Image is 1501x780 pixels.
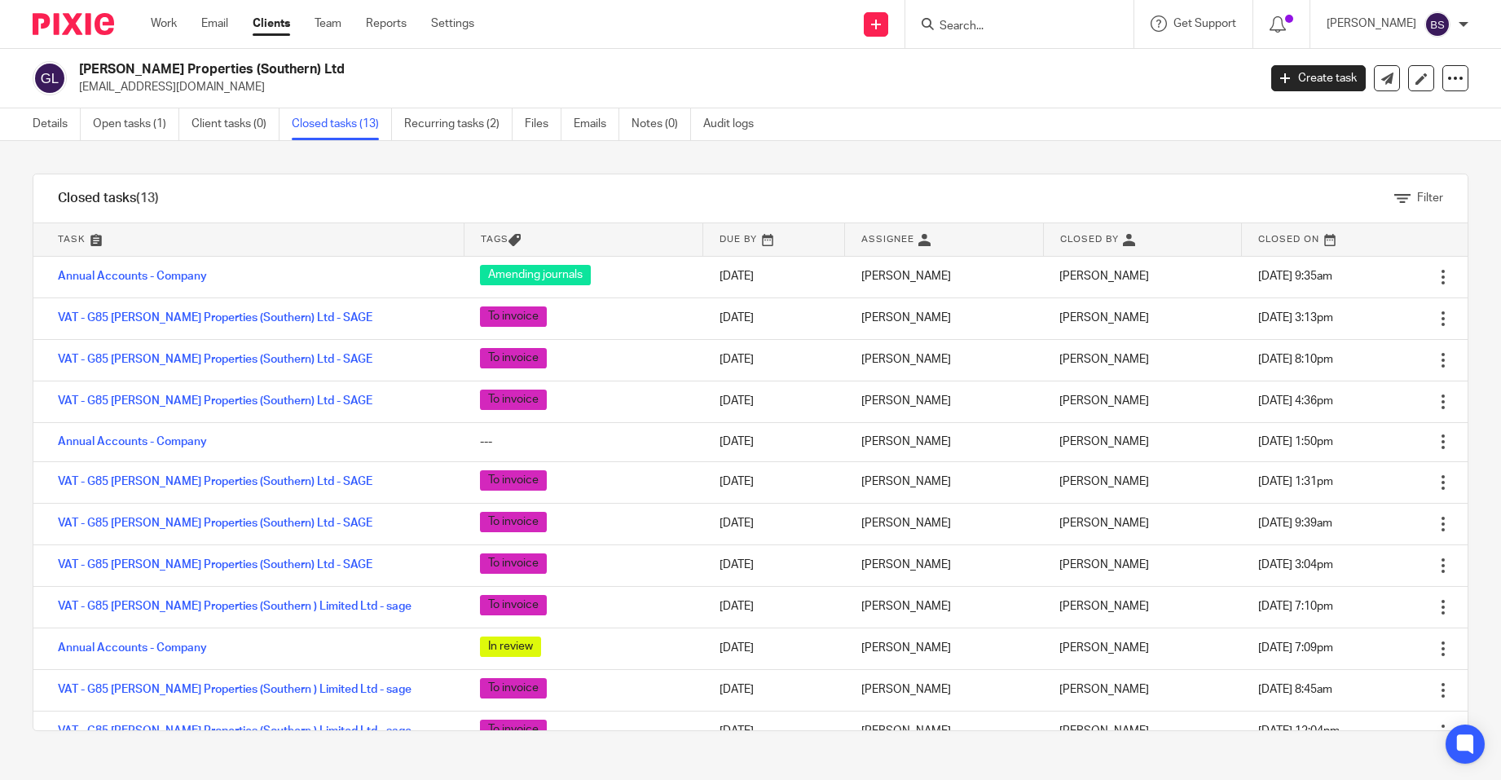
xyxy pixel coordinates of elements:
a: Client tasks (0) [191,108,280,140]
span: [PERSON_NAME] [1059,642,1149,654]
div: --- [480,434,687,450]
a: Annual Accounts - Company [58,271,207,282]
td: [DATE] [703,381,845,422]
a: VAT - G85 [PERSON_NAME] Properties (Southern) Ltd - SAGE [58,476,372,487]
span: To invoice [480,512,547,532]
td: [PERSON_NAME] [845,297,1044,339]
td: [PERSON_NAME] [845,339,1044,381]
span: [DATE] 7:09pm [1258,642,1333,654]
td: [DATE] [703,503,845,544]
span: To invoice [480,553,547,574]
td: [DATE] [703,544,845,586]
span: [PERSON_NAME] [1059,354,1149,365]
td: [PERSON_NAME] [845,461,1044,503]
span: Amending journals [480,265,591,285]
span: [DATE] 8:45am [1258,684,1332,695]
span: [DATE] 9:39am [1258,518,1332,529]
td: [DATE] [703,586,845,628]
a: Recurring tasks (2) [404,108,513,140]
span: Filter [1417,192,1443,204]
a: Create task [1271,65,1366,91]
span: To invoice [480,390,547,410]
span: [DATE] 3:04pm [1258,559,1333,571]
a: Annual Accounts - Company [58,642,207,654]
span: [PERSON_NAME] [1059,312,1149,324]
a: VAT - G85 [PERSON_NAME] Properties (Southern ) Limited Ltd - sage [58,684,412,695]
td: [PERSON_NAME] [845,628,1044,669]
th: Tags [464,223,703,256]
a: Emails [574,108,619,140]
span: [PERSON_NAME] [1059,725,1149,737]
span: To invoice [480,306,547,327]
span: To invoice [480,720,547,740]
a: VAT - G85 [PERSON_NAME] Properties (Southern) Ltd - SAGE [58,354,372,365]
td: [PERSON_NAME] [845,544,1044,586]
a: VAT - G85 [PERSON_NAME] Properties (Southern ) Limited Ltd - sage [58,725,412,737]
a: Reports [366,15,407,32]
td: [DATE] [703,461,845,503]
h1: Closed tasks [58,190,159,207]
a: VAT - G85 [PERSON_NAME] Properties (Southern) Ltd - SAGE [58,395,372,407]
span: [DATE] 9:35am [1258,271,1332,282]
span: [PERSON_NAME] [1059,518,1149,529]
span: In review [480,637,541,657]
td: [PERSON_NAME] [845,256,1044,297]
a: VAT - G85 [PERSON_NAME] Properties (Southern) Ltd - SAGE [58,559,372,571]
span: To invoice [480,348,547,368]
span: [DATE] 7:10pm [1258,601,1333,612]
img: svg%3E [33,61,67,95]
a: Settings [431,15,474,32]
a: Details [33,108,81,140]
a: Annual Accounts - Company [58,436,207,447]
img: Pixie [33,13,114,35]
a: VAT - G85 [PERSON_NAME] Properties (Southern ) Limited Ltd - sage [58,601,412,612]
td: [PERSON_NAME] [845,381,1044,422]
span: [PERSON_NAME] [1059,601,1149,612]
span: [DATE] 4:36pm [1258,395,1333,407]
span: [PERSON_NAME] [1059,559,1149,571]
a: Files [525,108,561,140]
span: [PERSON_NAME] [1059,395,1149,407]
a: VAT - G85 [PERSON_NAME] Properties (Southern) Ltd - SAGE [58,518,372,529]
a: Email [201,15,228,32]
td: [DATE] [703,422,845,461]
span: [PERSON_NAME] [1059,684,1149,695]
p: [PERSON_NAME] [1327,15,1416,32]
a: Work [151,15,177,32]
span: [DATE] 1:50pm [1258,436,1333,447]
span: [DATE] 12:04pm [1258,725,1340,737]
a: VAT - G85 [PERSON_NAME] Properties (Southern) Ltd - SAGE [58,312,372,324]
a: Notes (0) [632,108,691,140]
td: [PERSON_NAME] [845,586,1044,628]
p: [EMAIL_ADDRESS][DOMAIN_NAME] [79,79,1247,95]
span: To invoice [480,470,547,491]
td: [DATE] [703,297,845,339]
span: [DATE] 8:10pm [1258,354,1333,365]
td: [PERSON_NAME] [845,669,1044,711]
td: [DATE] [703,628,845,669]
td: [PERSON_NAME] [845,503,1044,544]
span: [DATE] 1:31pm [1258,476,1333,487]
td: [PERSON_NAME] [845,711,1044,752]
h2: [PERSON_NAME] Properties (Southern) Ltd [79,61,1013,78]
span: [DATE] 3:13pm [1258,312,1333,324]
img: svg%3E [1424,11,1450,37]
span: To invoice [480,595,547,615]
td: [PERSON_NAME] [845,422,1044,461]
td: [DATE] [703,711,845,752]
td: [DATE] [703,256,845,297]
input: Search [938,20,1085,34]
td: [DATE] [703,669,845,711]
span: [PERSON_NAME] [1059,436,1149,447]
a: Closed tasks (13) [292,108,392,140]
span: [PERSON_NAME] [1059,271,1149,282]
a: Open tasks (1) [93,108,179,140]
a: Audit logs [703,108,766,140]
a: Clients [253,15,290,32]
span: To invoice [480,678,547,698]
span: [PERSON_NAME] [1059,476,1149,487]
a: Team [315,15,341,32]
span: Get Support [1173,18,1236,29]
td: [DATE] [703,339,845,381]
span: (13) [136,192,159,205]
